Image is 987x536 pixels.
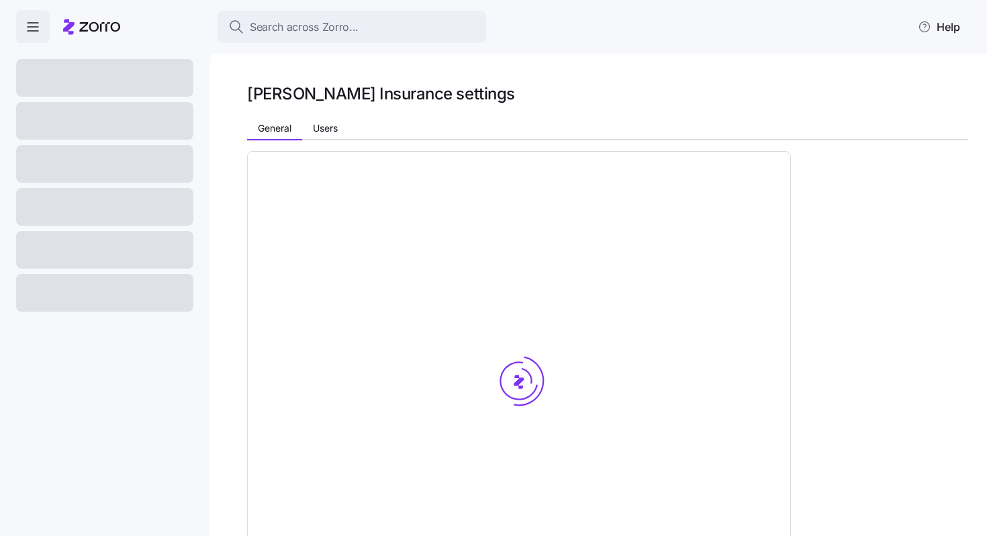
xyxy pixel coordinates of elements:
[918,19,960,35] span: Help
[247,83,515,104] h1: [PERSON_NAME] Insurance settings
[250,19,359,36] span: Search across Zorro...
[218,11,486,43] button: Search across Zorro...
[907,13,971,40] button: Help
[258,124,291,133] span: General
[313,124,338,133] span: Users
